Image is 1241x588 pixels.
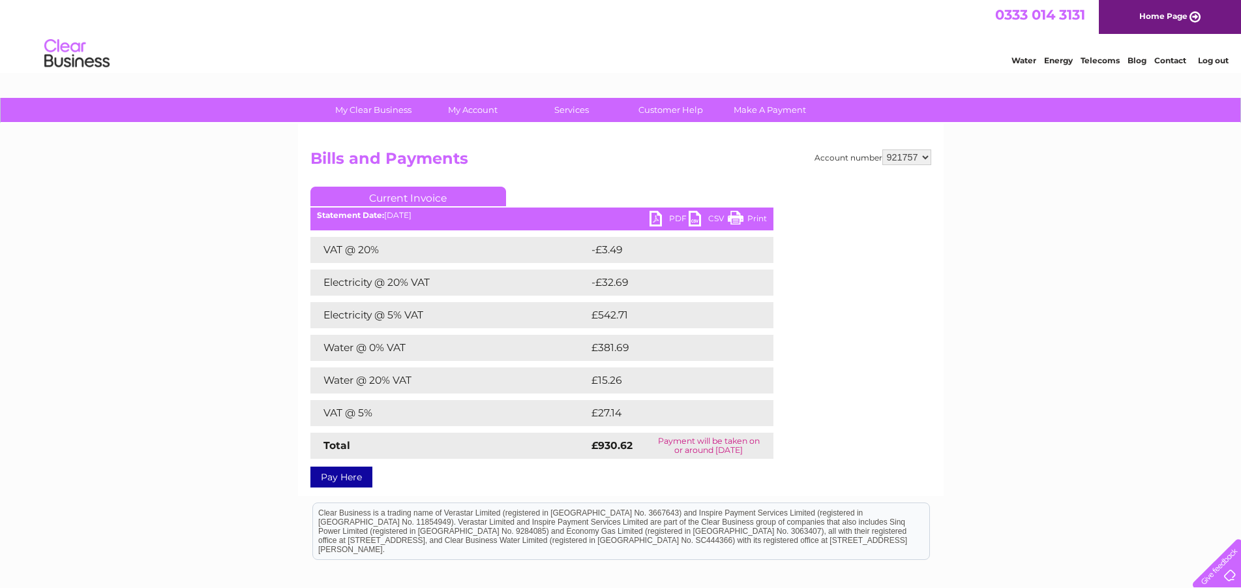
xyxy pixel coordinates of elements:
[995,7,1085,23] a: 0333 014 3131
[320,98,427,122] a: My Clear Business
[689,211,728,230] a: CSV
[588,270,749,296] td: -£32.69
[1081,55,1120,65] a: Telecoms
[310,335,588,361] td: Water @ 0% VAT
[317,210,384,220] b: Statement Date:
[650,211,689,230] a: PDF
[588,237,746,263] td: -£3.49
[617,98,725,122] a: Customer Help
[310,400,588,426] td: VAT @ 5%
[591,439,633,452] strong: £930.62
[716,98,824,122] a: Make A Payment
[518,98,625,122] a: Services
[1154,55,1186,65] a: Contact
[310,187,506,206] a: Current Invoice
[310,467,372,487] a: Pay Here
[644,433,773,459] td: Payment will be taken on or around [DATE]
[588,400,745,426] td: £27.14
[1044,55,1073,65] a: Energy
[310,302,588,328] td: Electricity @ 5% VAT
[44,34,110,74] img: logo.png
[1128,55,1146,65] a: Blog
[588,302,749,328] td: £542.71
[1198,55,1229,65] a: Log out
[815,149,931,165] div: Account number
[1011,55,1036,65] a: Water
[588,367,746,394] td: £15.26
[310,270,588,296] td: Electricity @ 20% VAT
[313,7,929,63] div: Clear Business is a trading name of Verastar Limited (registered in [GEOGRAPHIC_DATA] No. 3667643...
[323,439,350,452] strong: Total
[310,211,773,220] div: [DATE]
[728,211,767,230] a: Print
[419,98,526,122] a: My Account
[310,149,931,174] h2: Bills and Payments
[310,237,588,263] td: VAT @ 20%
[310,367,588,394] td: Water @ 20% VAT
[588,335,750,361] td: £381.69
